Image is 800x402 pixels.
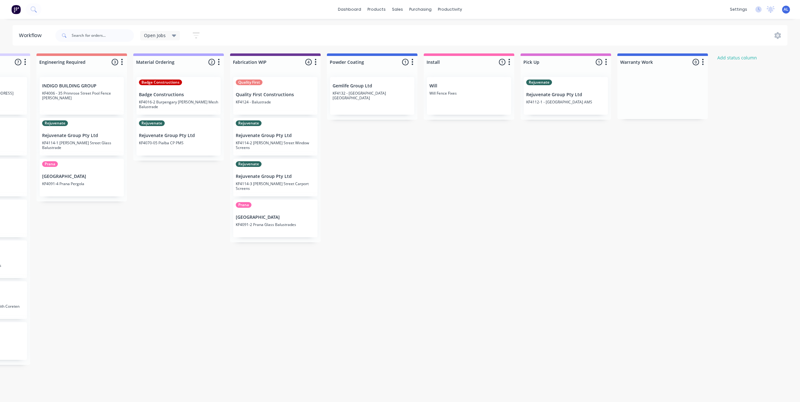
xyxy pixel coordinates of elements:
[236,92,315,97] p: Quality First Constructions
[11,5,21,14] img: Factory
[139,120,165,126] div: Rejuvenate
[42,174,121,179] p: [GEOGRAPHIC_DATA]
[236,215,315,220] p: [GEOGRAPHIC_DATA]
[526,100,605,104] p: KF4112-1 - [GEOGRAPHIC_DATA] AMS
[435,5,465,14] div: productivity
[236,161,262,167] div: Rejuvenate
[139,133,218,138] p: Rejuvenate Group Pty Ltd
[335,5,364,14] a: dashboard
[236,140,315,150] p: KF4114-2 [PERSON_NAME] Street Window Screens
[139,92,218,97] p: Badge Constructions
[233,118,317,156] div: RejuvenateRejuvenate Group Pty LtdKF4114-2 [PERSON_NAME] Street Window Screens
[429,91,509,96] p: Will Fence Fixes
[427,77,511,115] div: WillWill Fence Fixes
[406,5,435,14] div: purchasing
[714,53,760,62] button: Add status column
[19,32,45,39] div: Workflow
[330,77,414,115] div: Gemlife Group LtdKF4132 - [GEOGRAPHIC_DATA] [GEOGRAPHIC_DATA]
[784,7,788,12] span: AL
[526,92,605,97] p: Rejuvenate Group Pty Ltd
[72,29,134,42] input: Search for orders...
[389,5,406,14] div: sales
[233,77,317,115] div: Quality FirstQuality First ConstructionsKF4124 - Balustrade
[236,133,315,138] p: Rejuvenate Group Pty Ltd
[236,174,315,179] p: Rejuvenate Group Pty Ltd
[236,181,315,191] p: KF4114-3 [PERSON_NAME] Street Carport Screens
[139,80,182,85] div: Badge Constructions
[236,80,262,85] div: Quality First
[40,77,124,115] div: INDIGO BUILDING GROUPKF4006 - 35 Primrose Street Pool Fence [PERSON_NAME]
[136,118,221,156] div: RejuvenateRejuvenate Group Pty LtdKF4070-05 Pialba CP PMS
[364,5,389,14] div: products
[333,91,412,100] p: KF4132 - [GEOGRAPHIC_DATA] [GEOGRAPHIC_DATA]
[144,32,166,39] span: Open Jobs
[236,120,262,126] div: Rejuvenate
[233,200,317,237] div: Prana[GEOGRAPHIC_DATA]KF4091-2 Prana Glass Balustrades
[524,77,608,115] div: RejuvenateRejuvenate Group Pty LtdKF4112-1 - [GEOGRAPHIC_DATA] AMS
[236,222,315,227] p: KF4091-2 Prana Glass Balustrades
[526,80,552,85] div: Rejuvenate
[236,202,251,208] div: Prana
[136,77,221,115] div: Badge ConstructionsBadge ConstructionsKF4016-2 Burpengary [PERSON_NAME] Mesh Balustrade
[429,83,509,89] p: Will
[233,159,317,196] div: RejuvenateRejuvenate Group Pty LtdKF4114-3 [PERSON_NAME] Street Carport Screens
[40,118,124,156] div: RejuvenateRejuvenate Group Pty LtdKF4114-1 [PERSON_NAME] Street Glass Balustrade
[42,120,68,126] div: Rejuvenate
[333,83,412,89] p: Gemlife Group Ltd
[42,181,121,186] p: KF4091-4 Prana Pergola
[139,100,218,109] p: KF4016-2 Burpengary [PERSON_NAME] Mesh Balustrade
[727,5,750,14] div: settings
[42,161,58,167] div: Prana
[42,133,121,138] p: Rejuvenate Group Pty Ltd
[42,140,121,150] p: KF4114-1 [PERSON_NAME] Street Glass Balustrade
[40,159,124,196] div: Prana[GEOGRAPHIC_DATA]KF4091-4 Prana Pergola
[236,100,315,104] p: KF4124 - Balustrade
[42,91,121,100] p: KF4006 - 35 Primrose Street Pool Fence [PERSON_NAME]
[42,83,121,89] p: INDIGO BUILDING GROUP
[139,140,218,145] p: KF4070-05 Pialba CP PMS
